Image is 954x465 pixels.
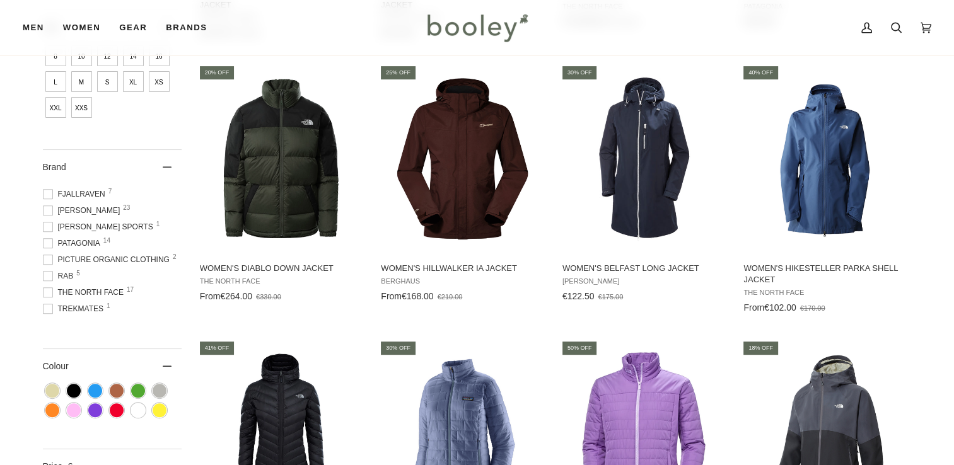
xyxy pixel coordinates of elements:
[381,263,544,274] span: Women's Hillwalker IA Jacket
[149,71,170,92] span: Size: XS
[381,277,544,285] span: Berghaus
[743,302,764,313] span: From
[45,403,59,417] span: Colour: Orange
[220,291,252,301] span: €264.00
[110,403,124,417] span: Colour: Red
[43,361,78,371] span: Colour
[43,221,157,233] span: [PERSON_NAME] Sports
[402,291,434,301] span: €168.00
[43,303,107,314] span: Trekmates
[200,66,235,79] div: 20% off
[45,384,59,398] span: Colour: Beige
[743,289,907,297] span: The North Face
[43,270,78,282] span: Rab
[156,221,160,227] span: 1
[131,384,145,398] span: Colour: Green
[110,384,124,398] span: Colour: Brown
[153,403,166,417] span: Colour: Yellow
[381,342,416,355] div: 30% off
[562,263,726,274] span: Women's Belfast Long Jacket
[562,66,597,79] div: 30% off
[43,188,109,200] span: Fjallraven
[562,342,597,355] div: 50% off
[67,403,81,417] span: Colour: Pink
[742,64,909,318] a: Women's Hikesteller Parka Shell Jacket
[67,384,81,398] span: Colour: Black
[127,287,134,293] span: 17
[200,277,363,285] span: The North Face
[743,263,907,285] span: Women's Hikesteller Parka Shell Jacket
[598,293,623,301] span: €175.00
[800,304,825,312] span: €170.00
[200,342,235,355] div: 41% off
[43,287,127,298] span: The North Face
[43,254,173,265] span: Picture Organic Clothing
[153,384,166,398] span: Colour: Grey
[173,254,177,260] span: 2
[166,21,207,34] span: Brands
[198,76,365,243] img: The North Face Women's Diablo Down Jacket Thyme / TNF Black - Booley Galway
[742,76,909,243] img: The North Face Women’s Hikesteller Parka Shell Jacket Shady Blue - Booley Galway
[43,238,104,249] span: Patagonia
[23,21,44,34] span: Men
[256,293,281,301] span: €330.00
[131,403,145,417] span: Colour: White
[76,270,80,277] span: 5
[743,342,778,355] div: 18% off
[63,21,100,34] span: Women
[438,293,463,301] span: €210.00
[562,291,595,301] span: €122.50
[561,76,728,243] img: Helly Hansen Women's Belfast Long Jacket Navy - Booley Galway
[200,291,221,301] span: From
[561,64,728,306] a: Women's Belfast Long Jacket
[200,263,363,274] span: Women's Diablo Down Jacket
[103,238,110,244] span: 14
[743,66,778,79] div: 40% off
[379,64,546,306] a: Women's Hillwalker IA Jacket
[764,302,796,313] span: €102.00
[562,277,726,285] span: [PERSON_NAME]
[43,205,124,216] span: [PERSON_NAME]
[107,303,110,309] span: 1
[381,291,402,301] span: From
[422,9,532,46] img: Booley
[45,71,66,92] span: Size: L
[379,76,546,243] img: Berghaus Women's Hillwalker IA Shell Jacket Cedar Brown - Booley Galway
[45,97,66,118] span: Size: XXL
[119,21,147,34] span: Gear
[198,64,365,306] a: Women's Diablo Down Jacket
[88,403,102,417] span: Colour: Purple
[71,71,92,92] span: Size: M
[43,162,66,172] span: Brand
[381,66,416,79] div: 25% off
[123,205,130,211] span: 23
[123,71,144,92] span: Size: XL
[108,188,112,195] span: 7
[88,384,102,398] span: Colour: Blue
[71,97,92,118] span: Size: XXS
[97,71,118,92] span: Size: S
